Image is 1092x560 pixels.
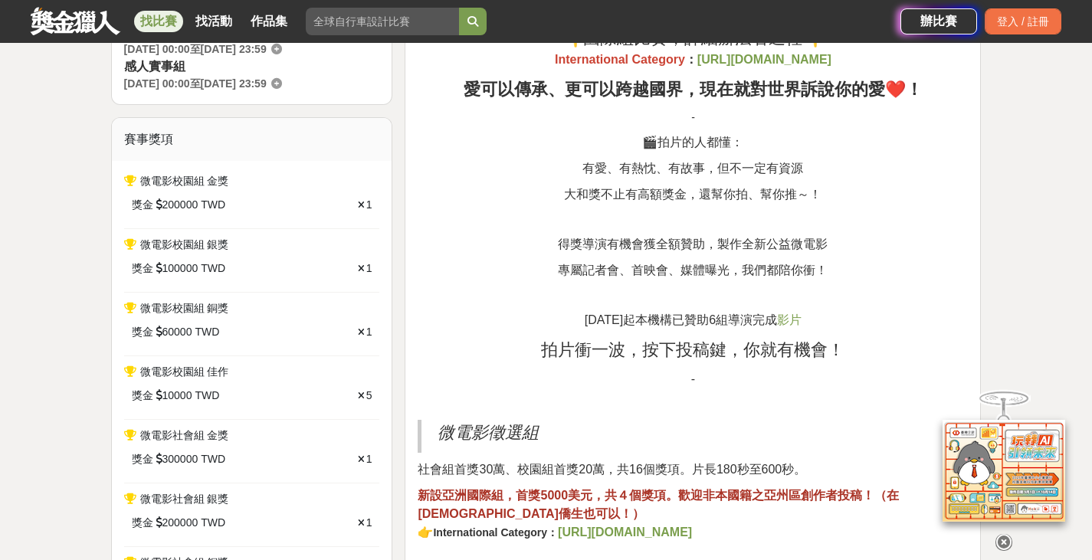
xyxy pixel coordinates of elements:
[558,264,828,277] span: 專屬記者會、首映會、媒體曝光，我們都陪你衝！
[558,237,828,251] span: 得獎導演有機會獲全額贊助，製作全新公益微電影
[201,43,267,55] span: [DATE] 23:59
[777,313,802,326] span: 影片
[162,515,198,531] span: 200000
[366,389,372,401] span: 5
[189,11,238,32] a: 找活動
[433,526,558,539] strong: International Category：
[124,60,185,73] span: 感人實事組
[418,110,968,126] p: -
[558,526,692,539] a: [URL][DOMAIN_NAME]
[195,388,219,404] span: TWD
[985,8,1061,34] div: 登入 / 註冊
[418,526,433,539] strong: 👉
[585,313,777,326] span: [DATE]起本機構已贊助6組導演完成
[112,118,392,161] div: 賽事獎項
[201,260,225,277] span: TWD
[366,516,372,529] span: 1
[697,53,831,66] strong: [URL][DOMAIN_NAME]
[190,43,201,55] span: 至
[642,136,743,149] span: 🎬拍片的人都懂：
[140,365,229,378] span: 微電影校園組 佳作
[777,314,802,326] a: 影片
[201,515,225,531] span: TWD
[124,77,190,90] span: [DATE] 00:00
[162,197,198,213] span: 200000
[201,197,225,213] span: TWD
[162,388,192,404] span: 10000
[691,372,695,385] span: -
[541,340,844,359] span: 拍片衝一波，按下投稿鍵，你就有機會！
[943,420,1065,522] img: d2146d9a-e6f6-4337-9592-8cefde37ba6b.png
[562,28,823,47] span: 👇國際組比賽，詳細辦法看這裡👇
[306,8,459,35] input: 全球自行車設計比賽
[418,489,899,520] strong: ，首獎5000美元，共４個獎項。歡迎非本國籍之亞州區創作者投稿！（在[DEMOGRAPHIC_DATA]僑生也可以！）
[467,490,503,502] a: 國際組
[162,324,192,340] span: 60000
[366,326,372,338] span: 1
[418,489,467,502] strong: 新設亞洲
[140,493,229,505] span: 微電影社會組 銀獎
[140,429,229,441] span: 微電影社會組 金獎
[140,302,229,314] span: 微電影校園組 銅獎
[900,8,977,34] a: 辦比賽
[685,53,697,66] strong: ：
[366,262,372,274] span: 1
[467,489,503,502] strong: 國際組
[132,324,153,340] span: 獎金
[697,54,831,66] a: [URL][DOMAIN_NAME]
[464,80,923,99] strong: 愛可以傳承、更可以跨越國界，現在就對世界訴說你的愛❤️！
[201,77,267,90] span: [DATE] 23:59
[132,515,153,531] span: 獎金
[162,451,198,467] span: 300000
[366,453,372,465] span: 1
[162,260,198,277] span: 100000
[582,162,803,175] span: 有愛、有熱忱、有故事，但不一定有資源
[132,260,153,277] span: 獎金
[132,388,153,404] span: 獎金
[195,324,219,340] span: TWD
[140,175,229,187] span: 微電影校園組 金獎
[132,197,153,213] span: 獎金
[564,188,821,201] span: 大和獎不止有高額獎金，還幫你拍、幫你推～！
[132,451,153,467] span: 獎金
[438,423,539,442] span: 微電影徵選組
[366,198,372,211] span: 1
[201,451,225,467] span: TWD
[190,77,201,90] span: 至
[555,53,685,66] strong: International Category
[418,463,806,476] span: 社會組首獎30萬、校園組首獎20萬，共16個獎項。片長180秒至600秒。
[134,11,183,32] a: 找比賽
[244,11,293,32] a: 作品集
[140,238,229,251] span: 微電影校園組 銀獎
[124,43,190,55] span: [DATE] 00:00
